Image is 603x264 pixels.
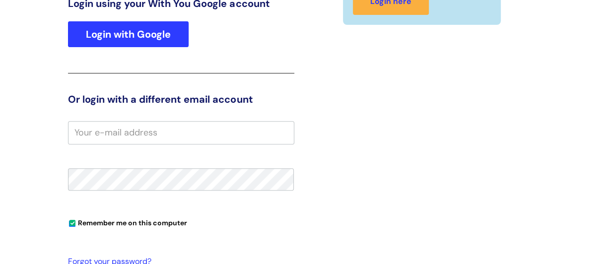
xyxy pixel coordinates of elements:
input: Remember me on this computer [69,220,75,227]
a: Login with Google [68,21,189,47]
input: Your e-mail address [68,121,294,144]
div: You can uncheck this option if you're logging in from a shared device [68,214,294,230]
h3: Or login with a different email account [68,93,294,105]
label: Remember me on this computer [68,216,187,227]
